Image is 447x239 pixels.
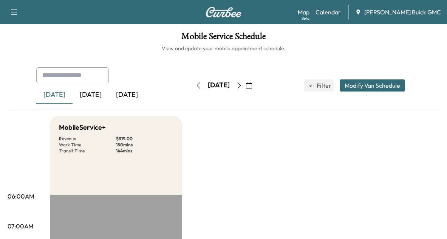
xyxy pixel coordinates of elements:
[59,142,116,148] p: Work Time
[116,136,173,142] p: $ 819.00
[298,8,309,17] a: MapBeta
[59,136,116,142] p: Revenue
[59,122,106,133] h5: MobileService+
[116,142,173,148] p: 180 mins
[304,79,334,92] button: Filter
[206,7,242,17] img: Curbee Logo
[73,86,109,104] div: [DATE]
[8,192,34,201] p: 06:00AM
[317,81,330,90] span: Filter
[116,148,173,154] p: 144 mins
[208,81,230,90] div: [DATE]
[364,8,441,17] span: [PERSON_NAME] Buick GMC
[109,86,145,104] div: [DATE]
[316,8,341,17] a: Calendar
[59,148,116,154] p: Transit Time
[340,79,405,92] button: Modify Van Schedule
[36,86,73,104] div: [DATE]
[8,32,439,45] h1: Mobile Service Schedule
[8,222,33,231] p: 07:00AM
[8,45,439,52] h6: View and update your mobile appointment schedule.
[302,16,309,21] div: Beta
